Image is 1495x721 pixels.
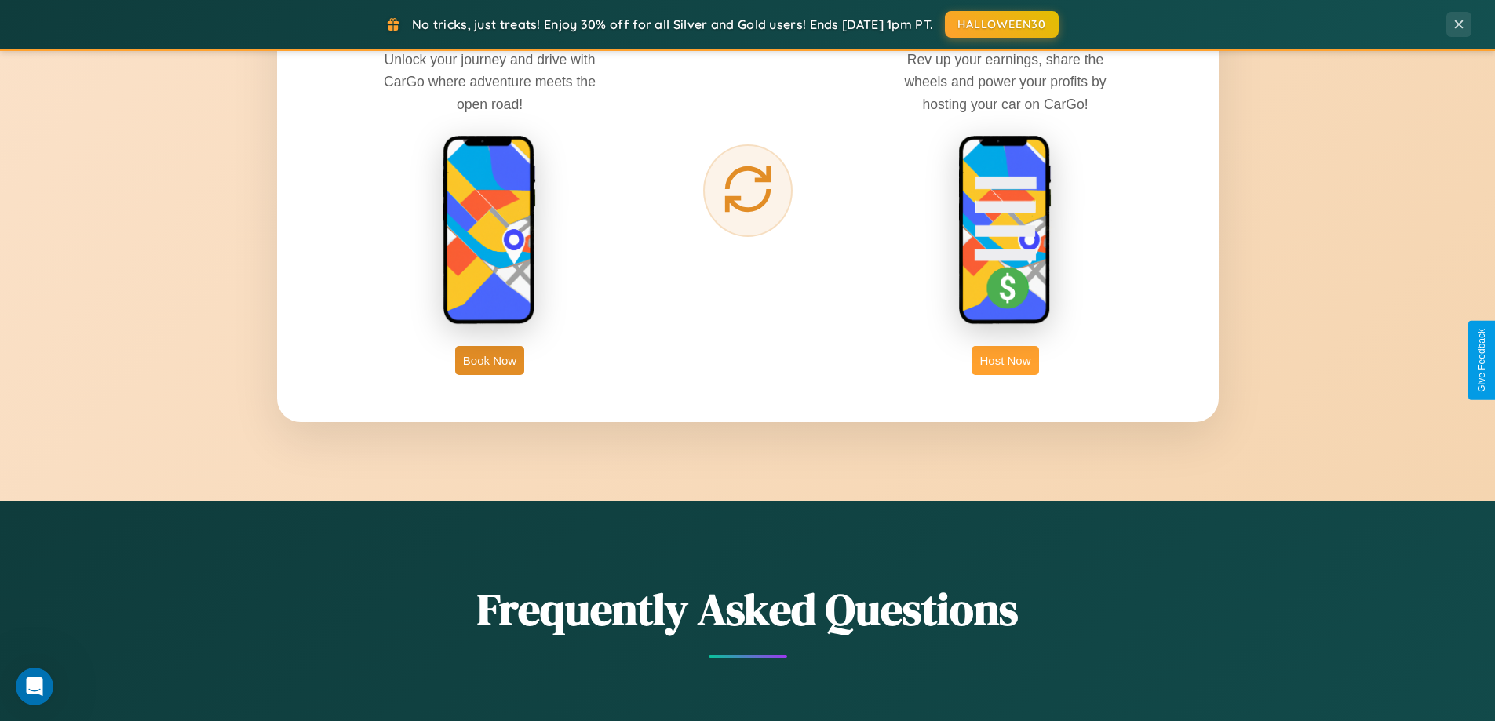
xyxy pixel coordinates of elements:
[16,668,53,705] iframe: Intercom live chat
[958,135,1052,326] img: host phone
[1476,329,1487,392] div: Give Feedback
[888,49,1123,115] p: Rev up your earnings, share the wheels and power your profits by hosting your car on CarGo!
[372,49,607,115] p: Unlock your journey and drive with CarGo where adventure meets the open road!
[277,579,1219,639] h2: Frequently Asked Questions
[443,135,537,326] img: rent phone
[972,346,1038,375] button: Host Now
[945,11,1059,38] button: HALLOWEEN30
[412,16,933,32] span: No tricks, just treats! Enjoy 30% off for all Silver and Gold users! Ends [DATE] 1pm PT.
[455,346,524,375] button: Book Now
